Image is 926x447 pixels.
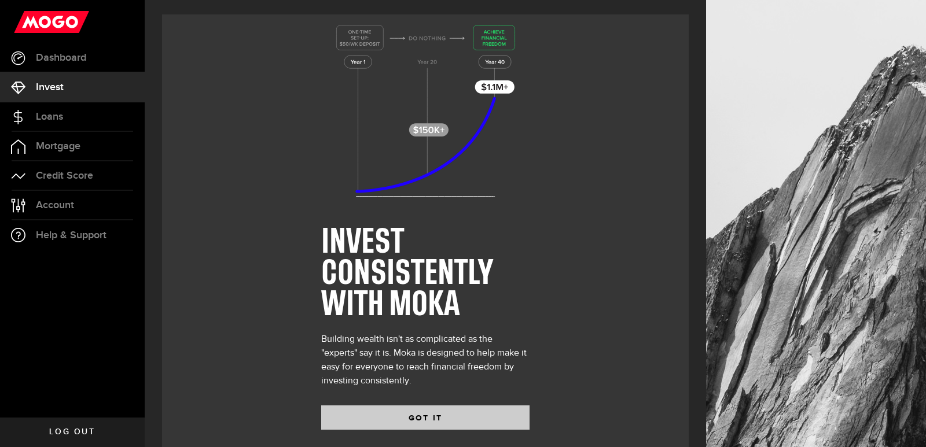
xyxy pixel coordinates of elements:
[36,200,74,210] span: Account
[321,333,530,388] div: Building wealth isn't as complicated as the "experts" say it is. Moka is designed to help make it...
[9,5,44,39] button: Open LiveChat chat widget
[321,227,530,321] h1: INVEST CONSISTENTLY WITH MOKA
[36,82,64,93] span: Invest
[36,171,93,181] span: Credit Score
[36,230,106,241] span: Help & Support
[49,428,95,436] span: Log out
[321,405,530,430] button: GOT IT
[36,141,80,152] span: Mortgage
[36,53,86,63] span: Dashboard
[36,112,63,122] span: Loans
